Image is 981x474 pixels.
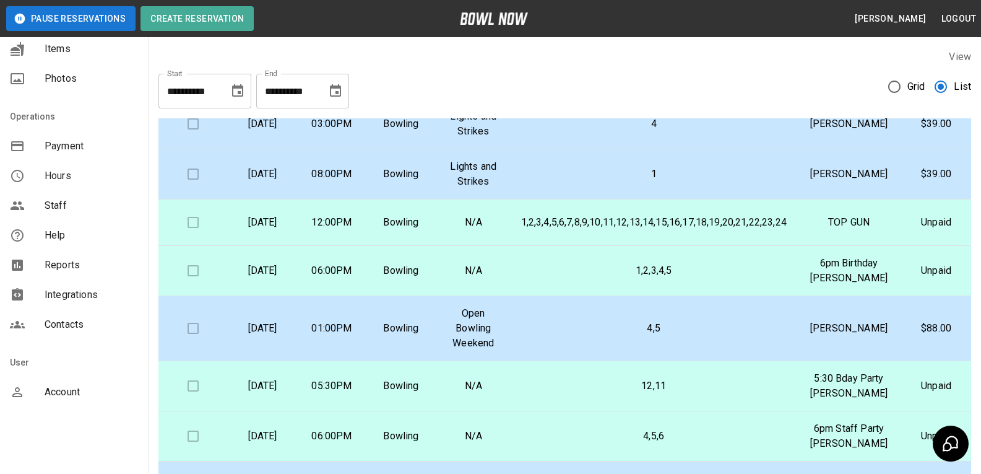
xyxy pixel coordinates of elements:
[238,429,287,444] p: [DATE]
[521,116,787,131] p: 4
[307,263,357,278] p: 06:00PM
[521,167,787,182] p: 1
[850,7,931,30] button: [PERSON_NAME]
[806,421,891,451] p: 6pm Staff Party [PERSON_NAME]
[911,215,961,230] p: Unpaid
[225,79,250,103] button: Choose date, selected date is Aug 11, 2025
[238,116,287,131] p: [DATE]
[323,79,348,103] button: Choose date, selected date is Sep 11, 2025
[307,429,357,444] p: 06:00PM
[936,7,981,30] button: Logout
[911,167,961,182] p: $39.00
[238,167,287,182] p: [DATE]
[45,71,139,86] span: Photos
[911,116,961,131] p: $39.00
[907,79,925,94] span: Grid
[521,429,787,444] p: 4,5,6
[460,12,528,25] img: logo
[806,167,891,182] p: [PERSON_NAME]
[307,167,357,182] p: 08:00PM
[376,116,426,131] p: Bowling
[911,321,961,336] p: $88.00
[446,306,501,351] p: Open Bowling Weekend
[911,379,961,393] p: Unpaid
[376,429,426,444] p: Bowling
[45,385,139,400] span: Account
[911,263,961,278] p: Unpaid
[45,198,139,213] span: Staff
[45,169,139,183] span: Hours
[45,42,139,56] span: Items
[911,429,961,444] p: Unpaid
[238,263,287,278] p: [DATE]
[806,215,891,230] p: TOP GUN
[446,215,501,230] p: N/A
[376,321,426,336] p: Bowling
[307,379,357,393] p: 05:30PM
[521,263,787,278] p: 1,2,3,4,5
[45,317,139,332] span: Contacts
[806,321,891,336] p: [PERSON_NAME]
[376,379,426,393] p: Bowling
[307,215,357,230] p: 12:00PM
[238,379,287,393] p: [DATE]
[949,51,971,63] label: View
[45,228,139,243] span: Help
[446,263,501,278] p: N/A
[521,379,787,393] p: 12,11
[45,287,139,302] span: Integrations
[521,215,787,230] p: 1,2,3,4,5,6,7,8,9,10,11,12,13,14,15,16,17,18,19,20,21,22,23,24
[45,258,139,273] span: Reports
[446,159,501,189] p: Lights and Strikes
[806,371,891,401] p: 5:30 Bday Party [PERSON_NAME]
[140,6,254,31] button: Create Reservation
[6,6,136,31] button: Pause Reservations
[806,256,891,286] p: 6pm Birthday [PERSON_NAME]
[376,263,426,278] p: Bowling
[307,116,357,131] p: 03:00PM
[446,379,501,393] p: N/A
[446,429,501,444] p: N/A
[45,139,139,154] span: Payment
[446,109,501,139] p: Lights and Strikes
[954,79,971,94] span: List
[806,116,891,131] p: [PERSON_NAME]
[376,215,426,230] p: Bowling
[521,321,787,336] p: 4,5
[307,321,357,336] p: 01:00PM
[376,167,426,182] p: Bowling
[238,215,287,230] p: [DATE]
[238,321,287,336] p: [DATE]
